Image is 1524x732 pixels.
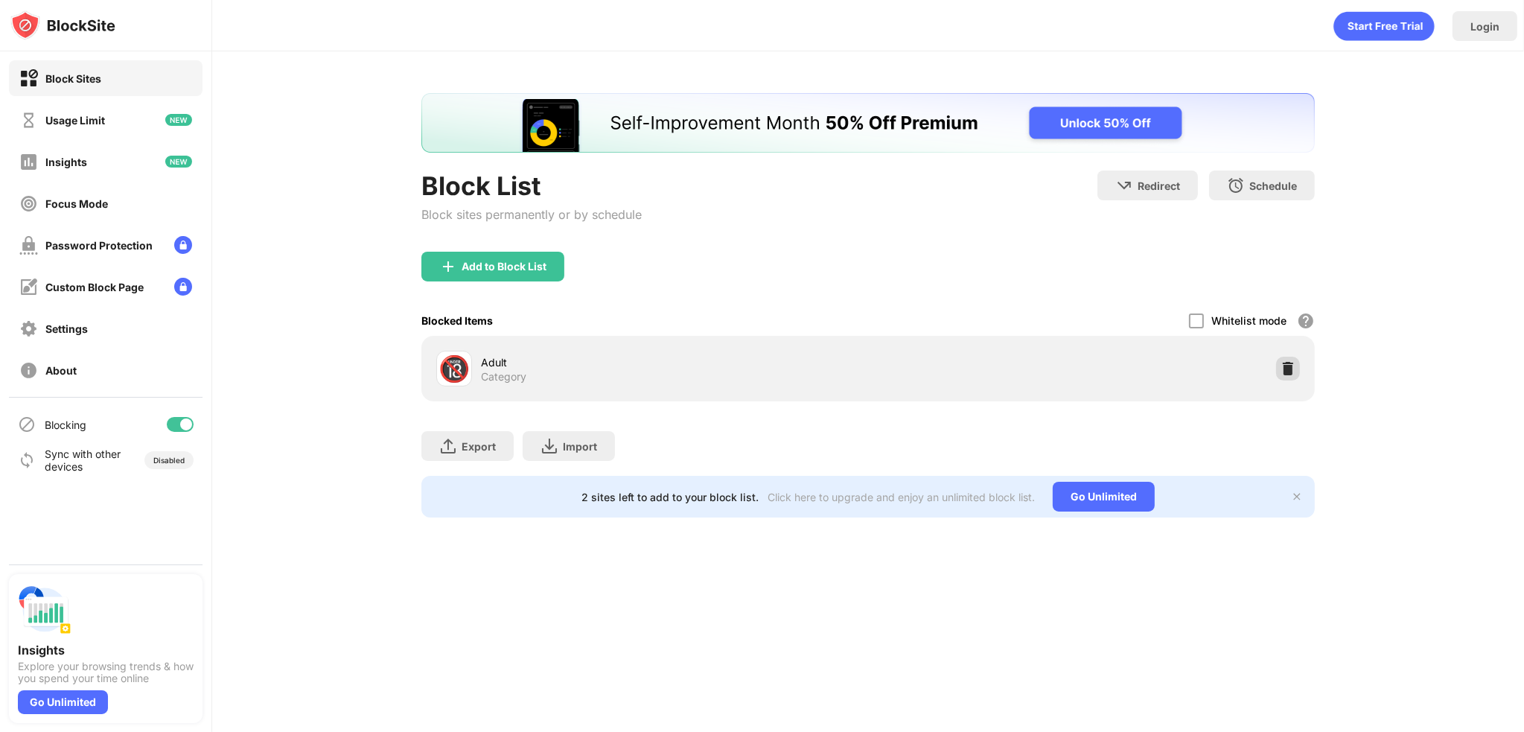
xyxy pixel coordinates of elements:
[19,361,38,380] img: about-off.svg
[45,156,87,168] div: Insights
[19,319,38,338] img: settings-off.svg
[1053,482,1155,512] div: Go Unlimited
[45,322,88,335] div: Settings
[10,10,115,40] img: logo-blocksite.svg
[153,456,185,465] div: Disabled
[1249,179,1297,192] div: Schedule
[18,451,36,469] img: sync-icon.svg
[19,69,38,88] img: block-on.svg
[174,236,192,254] img: lock-menu.svg
[1333,11,1435,41] div: animation
[45,364,77,377] div: About
[19,111,38,130] img: time-usage-off.svg
[462,440,496,453] div: Export
[481,370,526,383] div: Category
[45,281,144,293] div: Custom Block Page
[581,491,759,503] div: 2 sites left to add to your block list.
[1138,179,1180,192] div: Redirect
[768,491,1035,503] div: Click here to upgrade and enjoy an unlimited block list.
[45,239,153,252] div: Password Protection
[421,171,642,201] div: Block List
[421,93,1315,153] iframe: Banner
[19,153,38,171] img: insights-off.svg
[18,583,71,637] img: push-insights.svg
[1211,314,1287,327] div: Whitelist mode
[174,278,192,296] img: lock-menu.svg
[19,194,38,213] img: focus-off.svg
[421,314,493,327] div: Blocked Items
[19,236,38,255] img: password-protection-off.svg
[45,197,108,210] div: Focus Mode
[1291,491,1303,503] img: x-button.svg
[45,114,105,127] div: Usage Limit
[481,354,868,370] div: Adult
[421,207,642,222] div: Block sites permanently or by schedule
[165,114,192,126] img: new-icon.svg
[18,416,36,433] img: blocking-icon.svg
[462,261,546,273] div: Add to Block List
[18,661,194,684] div: Explore your browsing trends & how you spend your time online
[439,354,470,384] div: 🔞
[1470,20,1499,33] div: Login
[45,72,101,85] div: Block Sites
[563,440,597,453] div: Import
[18,690,108,714] div: Go Unlimited
[45,418,86,431] div: Blocking
[19,278,38,296] img: customize-block-page-off.svg
[45,448,121,473] div: Sync with other devices
[18,643,194,658] div: Insights
[165,156,192,168] img: new-icon.svg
